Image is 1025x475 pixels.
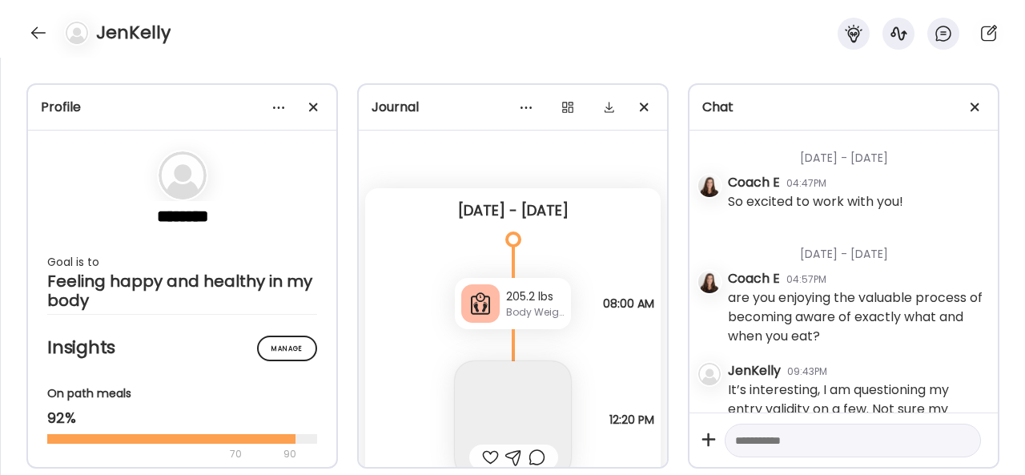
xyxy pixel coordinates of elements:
[728,173,780,192] div: Coach E
[257,336,317,361] div: Manage
[372,98,654,117] div: Journal
[609,413,654,426] span: 12:20 PM
[506,305,565,320] div: Body Weight
[47,445,279,464] div: 70
[728,288,985,346] div: are you enjoying the valuable process of becoming aware of exactly what and when you eat?
[786,176,826,191] div: 04:47PM
[698,363,721,385] img: bg-avatar-default.svg
[698,271,721,293] img: avatars%2FFsPf04Jk68cSUdEwFQB7fxCFTtM2
[702,98,985,117] div: Chat
[603,297,654,310] span: 08:00 AM
[47,252,317,272] div: Goal is to
[786,272,826,287] div: 04:57PM
[47,336,317,360] h2: Insights
[66,22,88,44] img: bg-avatar-default.svg
[728,269,780,288] div: Coach E
[728,227,985,269] div: [DATE] - [DATE]
[159,151,207,199] img: bg-avatar-default.svg
[47,385,317,402] div: On path meals
[47,272,317,310] div: Feeling happy and healthy in my body
[506,288,565,305] div: 205.2 lbs
[282,445,298,464] div: 90
[787,364,827,379] div: 09:43PM
[728,131,985,173] div: [DATE] - [DATE]
[698,175,721,197] img: avatars%2FFsPf04Jk68cSUdEwFQB7fxCFTtM2
[41,98,324,117] div: Profile
[728,192,903,211] div: So excited to work with you!
[96,20,171,46] h4: JenKelly
[47,409,317,428] div: 92%
[728,361,781,380] div: JenKelly
[378,201,648,220] div: [DATE] - [DATE]
[728,380,985,457] div: It’s interesting, I am questioning my entry validity on a few. Not sure my choices correctly expr...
